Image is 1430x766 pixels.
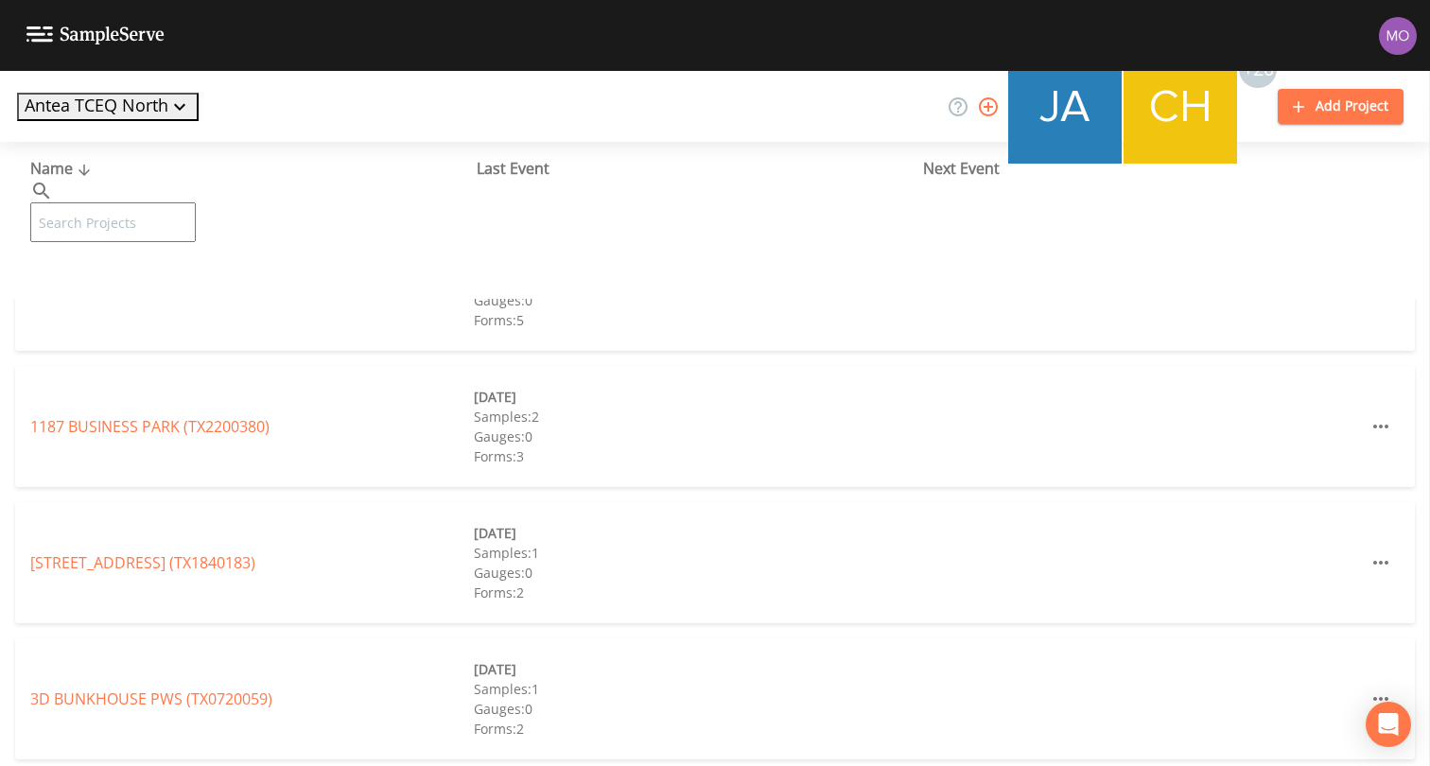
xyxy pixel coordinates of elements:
[474,427,917,446] div: Gauges: 0
[474,563,917,583] div: Gauges: 0
[1379,17,1417,55] img: 4e251478aba98ce068fb7eae8f78b90c
[474,310,917,330] div: Forms: 5
[474,699,917,719] div: Gauges: 0
[1007,50,1123,164] div: James Whitmire
[474,719,917,739] div: Forms: 2
[1123,50,1238,164] div: Charles Medina
[30,416,270,437] a: 1187 BUSINESS PARK (TX2200380)
[474,679,917,699] div: Samples: 1
[474,543,917,563] div: Samples: 1
[26,26,165,44] img: logo
[477,157,923,180] div: Last Event
[474,446,917,466] div: Forms: 3
[1366,702,1411,747] div: Open Intercom Messenger
[1008,50,1122,164] img: 2e773653e59f91cc345d443c311a9659
[474,290,917,310] div: Gauges: 0
[474,659,917,679] div: [DATE]
[30,202,196,242] input: Search Projects
[30,158,96,179] span: Name
[474,583,917,602] div: Forms: 2
[17,93,199,121] button: Antea TCEQ North
[1278,89,1404,124] button: Add Project
[30,552,255,573] a: [STREET_ADDRESS] (TX1840183)
[474,523,917,543] div: [DATE]
[923,157,1369,180] div: Next Event
[474,387,917,407] div: [DATE]
[30,688,272,709] a: 3D BUNKHOUSE PWS (TX0720059)
[1124,50,1237,164] img: c74b8b8b1c7a9d34f67c5e0ca157ed15
[474,407,917,427] div: Samples: 2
